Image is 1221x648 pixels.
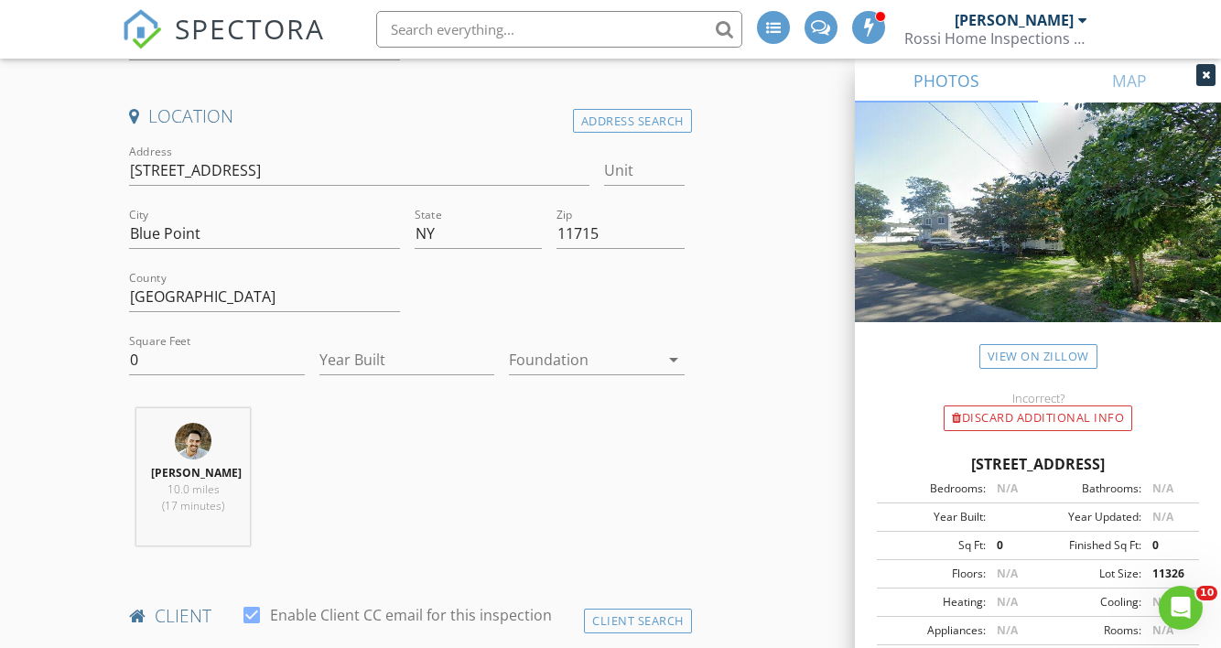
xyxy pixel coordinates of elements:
div: Bathrooms: [1038,481,1141,497]
input: Search everything... [376,11,742,48]
strong: [PERSON_NAME] [151,465,242,481]
div: 0 [1141,537,1194,554]
span: N/A [1152,509,1173,524]
a: SPECTORA [122,25,325,63]
a: View on Zillow [979,344,1097,369]
div: Lot Size: [1038,566,1141,582]
h4: Location [129,104,685,128]
div: Incorrect? [855,391,1221,405]
div: Rooms: [1038,622,1141,639]
div: Discard Additional info [944,405,1132,431]
span: N/A [1152,481,1173,496]
img: streetview [855,103,1221,366]
span: N/A [997,594,1018,610]
div: Client Search [584,609,692,633]
div: Rossi Home Inspections Inc. [904,29,1087,48]
span: (17 minutes) [162,498,224,513]
img: img_6482_1.jpg [175,423,211,459]
span: 10 [1196,586,1217,600]
div: Year Updated: [1038,509,1141,525]
div: [STREET_ADDRESS] [877,453,1199,475]
span: N/A [997,481,1018,496]
a: PHOTOS [855,59,1038,103]
div: Finished Sq Ft: [1038,537,1141,554]
span: SPECTORA [175,9,325,48]
i: arrow_drop_down [663,349,685,371]
div: Heating: [882,594,986,610]
span: N/A [1152,594,1173,610]
div: 11326 [1141,566,1194,582]
span: N/A [1152,622,1173,638]
div: Year Built: [882,509,986,525]
div: Address Search [573,109,692,134]
h4: client [129,604,685,628]
div: Appliances: [882,622,986,639]
div: Sq Ft: [882,537,986,554]
span: N/A [997,622,1018,638]
label: Enable Client CC email for this inspection [270,606,552,624]
span: N/A [997,566,1018,581]
a: MAP [1038,59,1221,103]
div: Floors: [882,566,986,582]
div: 0 [986,537,1038,554]
img: The Best Home Inspection Software - Spectora [122,9,162,49]
div: Bedrooms: [882,481,986,497]
div: [PERSON_NAME] [955,11,1074,29]
span: 10.0 miles [167,481,220,497]
iframe: Intercom live chat [1159,586,1203,630]
div: Cooling: [1038,594,1141,610]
